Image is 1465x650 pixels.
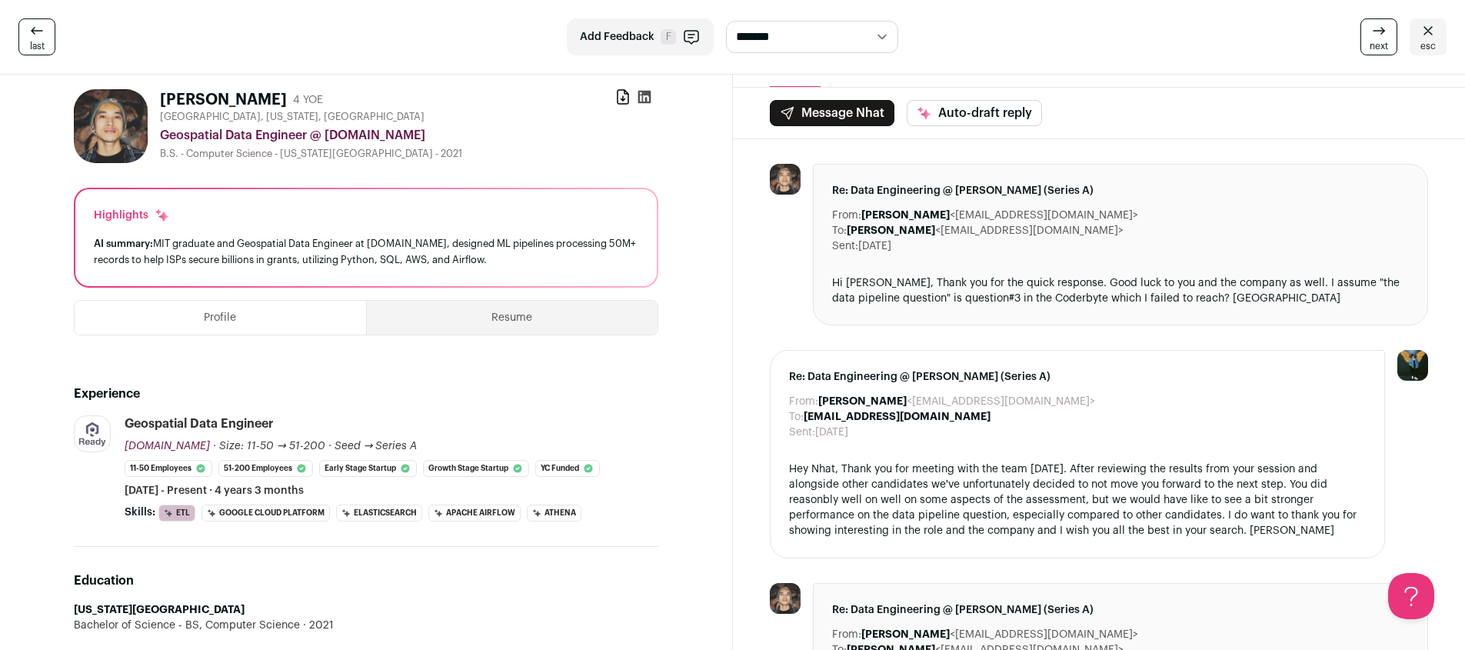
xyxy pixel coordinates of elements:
dd: <[EMAIL_ADDRESS][DOMAIN_NAME]> [847,223,1124,238]
b: [PERSON_NAME] [861,629,950,640]
div: Highlights [94,208,170,223]
span: F [661,29,676,45]
dt: From: [832,208,861,223]
div: Geospatial Data Engineer [125,415,274,432]
span: [DOMAIN_NAME] [125,441,210,452]
dt: To: [832,223,847,238]
h2: Education [74,572,658,590]
b: [PERSON_NAME] [818,396,907,407]
button: Add Feedback F [567,18,714,55]
span: last [30,40,45,52]
a: esc [1410,18,1447,55]
div: 4 YOE [293,92,323,108]
span: AI summary: [94,238,153,248]
img: 12031951-medium_jpg [1397,350,1428,381]
a: last [18,18,55,55]
img: 2ad1e4f078ec39efbad5f5c8aad166084ed6498577fa646729ea8f547dc5a3bc.jpg [74,89,148,163]
li: Google Cloud Platform [201,505,330,522]
li: 11-50 employees [125,460,212,477]
span: Add Feedback [580,29,654,45]
div: Geospatial Data Engineer @ [DOMAIN_NAME] [160,126,658,145]
dt: To: [789,409,804,425]
div: MIT graduate and Geospatial Data Engineer at [DOMAIN_NAME], designed ML pipelines processing 50M+... [94,235,638,268]
span: · [328,438,331,454]
dd: [DATE] [858,238,891,254]
span: Re: Data Engineering @ [PERSON_NAME] (Series A) [832,183,1410,198]
div: B.S. - Computer Science - [US_STATE][GEOGRAPHIC_DATA] - 2021 [160,148,658,160]
li: 51-200 employees [218,460,313,477]
dd: [DATE] [815,425,848,440]
span: 2021 [300,618,334,633]
dt: From: [789,394,818,409]
button: Resume [367,301,658,335]
dt: Sent: [832,238,858,254]
li: Apache Airflow [428,505,521,522]
button: Message Nhat [770,100,894,126]
dd: <[EMAIL_ADDRESS][DOMAIN_NAME]> [861,208,1138,223]
img: 2ad1e4f078ec39efbad5f5c8aad166084ed6498577fa646729ea8f547dc5a3bc.jpg [770,583,801,614]
li: Elasticsearch [336,505,422,522]
dt: Sent: [789,425,815,440]
button: Auto-draft reply [907,100,1042,126]
dd: <[EMAIL_ADDRESS][DOMAIN_NAME]> [861,627,1138,642]
span: [DATE] - Present · 4 years 3 months [125,483,304,498]
div: Hi [PERSON_NAME], Thank you for the quick response. Good luck to you and the company as well. I a... [832,275,1410,306]
img: ab5383d9499227128811cb3f4e8de1121acab0aee6811ba23fce4e98f5fe04b7.png [75,418,110,451]
li: Athena [527,505,581,522]
b: [PERSON_NAME] [847,225,935,236]
div: Bachelor of Science - BS, Computer Science [74,618,658,633]
img: 2ad1e4f078ec39efbad5f5c8aad166084ed6498577fa646729ea8f547dc5a3bc.jpg [770,164,801,195]
dt: From: [832,627,861,642]
li: Early Stage Startup [319,460,417,477]
li: YC Funded [535,460,600,477]
span: · Size: 11-50 → 51-200 [213,441,325,452]
span: esc [1420,40,1436,52]
span: Re: Data Engineering @ [PERSON_NAME] (Series A) [832,602,1410,618]
span: Skills: [125,505,155,520]
span: [GEOGRAPHIC_DATA], [US_STATE], [GEOGRAPHIC_DATA] [160,111,425,123]
a: next [1360,18,1397,55]
b: [EMAIL_ADDRESS][DOMAIN_NAME] [804,412,991,422]
strong: [US_STATE][GEOGRAPHIC_DATA] [74,605,245,615]
li: Growth Stage Startup [423,460,529,477]
iframe: Help Scout Beacon - Open [1388,573,1434,619]
b: [PERSON_NAME] [861,210,950,221]
h2: Experience [74,385,658,403]
span: Seed → Series A [335,441,418,452]
span: next [1370,40,1388,52]
span: Re: Data Engineering @ [PERSON_NAME] (Series A) [789,369,1367,385]
h1: [PERSON_NAME] [160,89,287,111]
li: ETL [158,505,195,522]
dd: <[EMAIL_ADDRESS][DOMAIN_NAME]> [818,394,1095,409]
div: Hey Nhat, Thank you for meeting with the team [DATE]. After reviewing the results from your sessi... [789,462,1367,539]
button: Profile [75,301,366,335]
